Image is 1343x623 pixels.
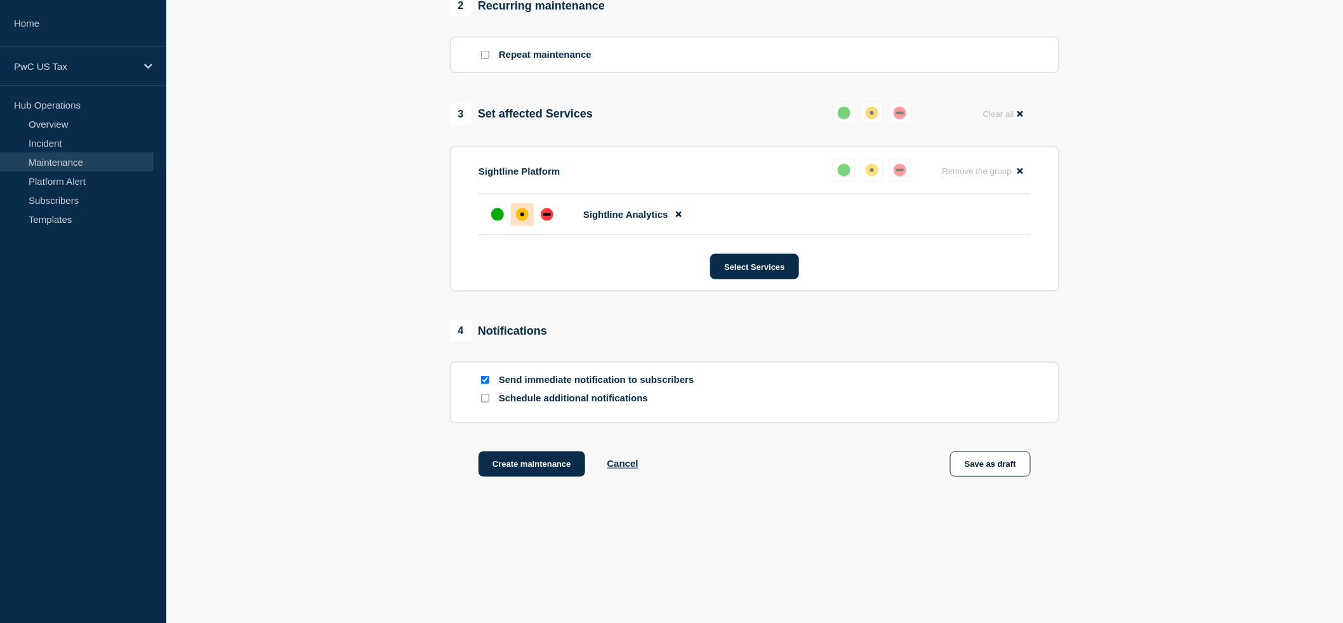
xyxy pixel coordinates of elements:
span: 4 [450,320,472,342]
button: Clear all [976,102,1031,126]
div: Notifications [450,320,547,342]
span: Remove the group [942,166,1012,176]
button: Select Services [710,254,798,279]
div: affected [866,107,878,119]
button: affected [861,102,883,124]
p: Repeat maintenance [499,49,592,61]
div: down [894,164,906,177]
button: affected [861,159,883,182]
div: Set affected Services [450,104,593,125]
div: down [541,208,553,221]
button: up [833,102,856,124]
button: Remove the group [934,159,1031,184]
div: up [838,107,850,119]
div: affected [516,208,529,221]
button: Create maintenance [479,452,585,477]
p: Send immediate notification to subscribers [499,374,702,386]
button: down [889,102,911,124]
span: 3 [450,104,472,125]
p: PwC US Tax [14,61,136,72]
button: Cancel [607,459,638,469]
button: Save as draft [950,452,1031,477]
button: up [833,159,856,182]
div: up [838,164,850,177]
button: down [889,159,911,182]
p: Sightline Platform [479,166,560,177]
div: down [894,107,906,119]
p: Schedule additional notifications [499,392,702,405]
input: Repeat maintenance [481,51,489,59]
div: up [491,208,504,221]
input: Send immediate notification to subscribers [481,376,489,384]
div: affected [866,164,878,177]
span: Sightline Analytics [583,209,668,220]
input: Schedule additional notifications [481,394,489,403]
